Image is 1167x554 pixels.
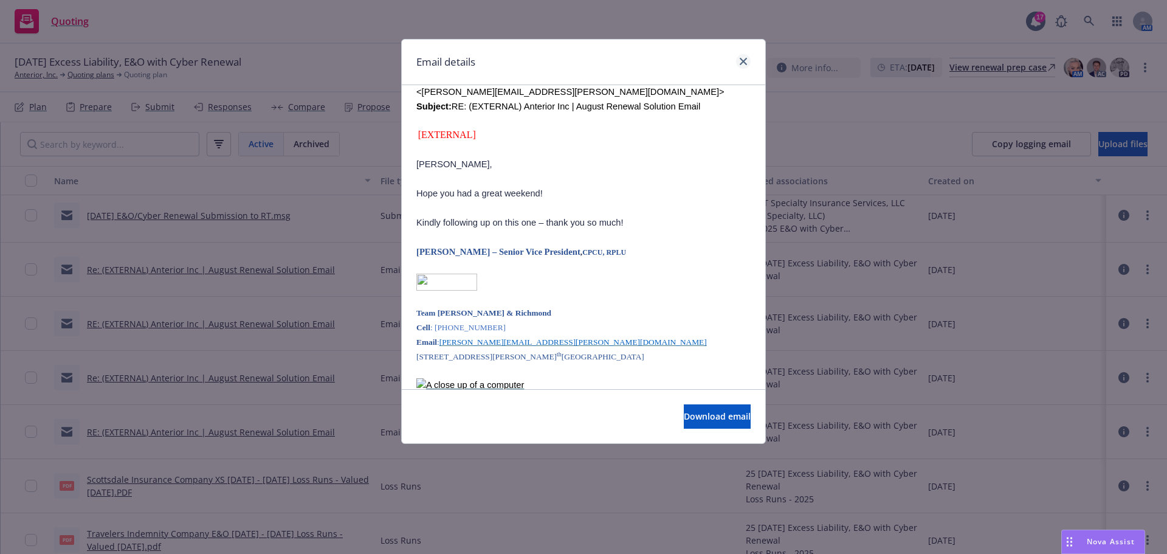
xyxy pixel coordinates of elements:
[580,248,582,257] span: ,
[1062,530,1077,553] div: Drag to move
[416,54,475,70] h1: Email details
[430,323,506,332] span: : [PHONE_NUMBER]
[582,248,626,257] span: CPCU, RPLU
[416,378,751,431] a: A close up of a computer Description automatically generated
[416,338,437,347] span: Email
[416,102,452,111] b: Subject:
[416,352,644,361] span: [STREET_ADDRESS][PERSON_NAME] [GEOGRAPHIC_DATA]
[416,159,492,169] span: [PERSON_NAME],
[416,189,543,198] span: Hope you had a great weekend!
[416,274,477,291] img: image001.png@01DC0534.B9DD0420
[416,247,580,257] span: [PERSON_NAME] – Senior Vice President
[736,54,751,69] a: close
[684,404,751,429] button: Download email
[416,128,751,142] div: [EXTERNAL]
[416,308,551,317] span: Team [PERSON_NAME] & Richmond
[1061,530,1145,554] button: Nova Assist
[437,338,707,347] span: :
[416,218,624,227] span: Kindly following up on this one – thank you so much!
[557,351,562,358] sup: th
[416,378,565,431] img: A close up of a computer Description automatically generated
[416,323,430,332] span: Cell
[684,410,751,422] span: Download email
[1087,536,1135,547] span: Nova Assist
[439,338,707,347] a: [PERSON_NAME][EMAIL_ADDRESS][PERSON_NAME][DOMAIN_NAME]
